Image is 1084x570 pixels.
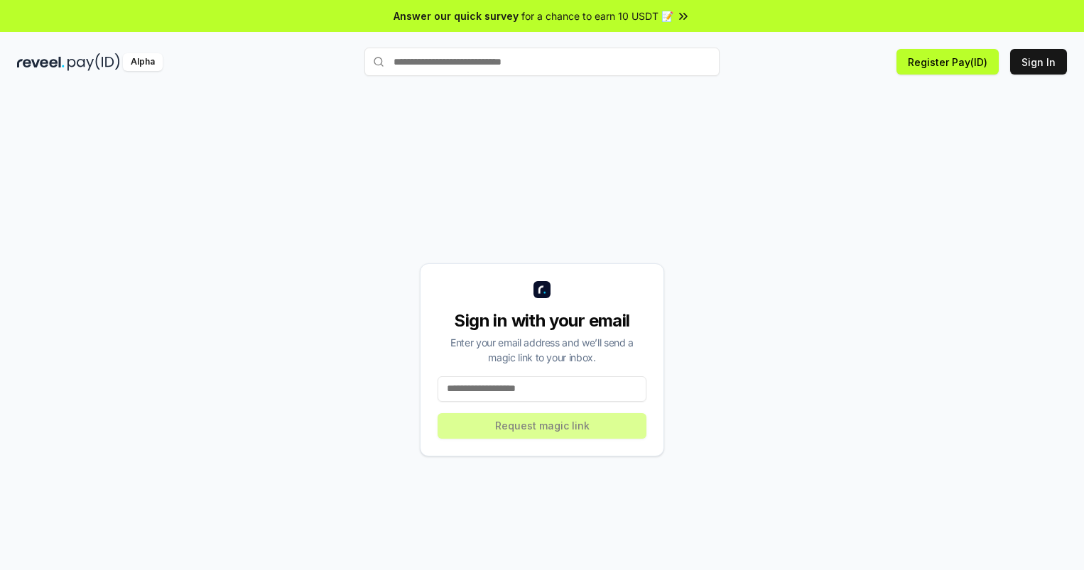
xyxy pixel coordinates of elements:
div: Enter your email address and we’ll send a magic link to your inbox. [438,335,646,365]
img: logo_small [533,281,551,298]
span: for a chance to earn 10 USDT 📝 [521,9,673,23]
img: pay_id [67,53,120,71]
img: reveel_dark [17,53,65,71]
span: Answer our quick survey [394,9,519,23]
button: Register Pay(ID) [896,49,999,75]
div: Sign in with your email [438,309,646,332]
div: Alpha [123,53,163,71]
button: Sign In [1010,49,1067,75]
